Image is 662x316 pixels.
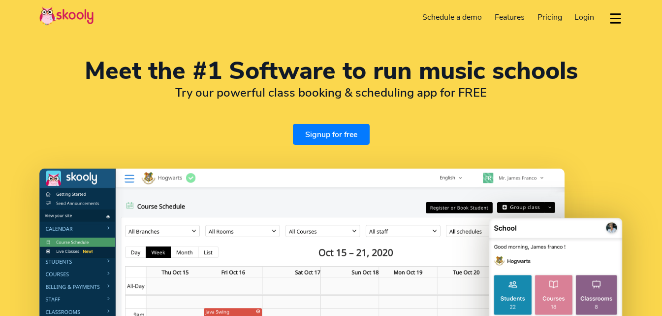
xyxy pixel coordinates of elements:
[39,59,623,83] h1: Meet the #1 Software to run music schools
[488,9,531,25] a: Features
[531,9,568,25] a: Pricing
[574,12,594,23] span: Login
[39,85,623,100] h2: Try our powerful class booking & scheduling app for FREE
[39,6,94,26] img: Skooly
[568,9,600,25] a: Login
[293,124,370,145] a: Signup for free
[608,7,623,30] button: dropdown menu
[416,9,489,25] a: Schedule a demo
[537,12,562,23] span: Pricing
